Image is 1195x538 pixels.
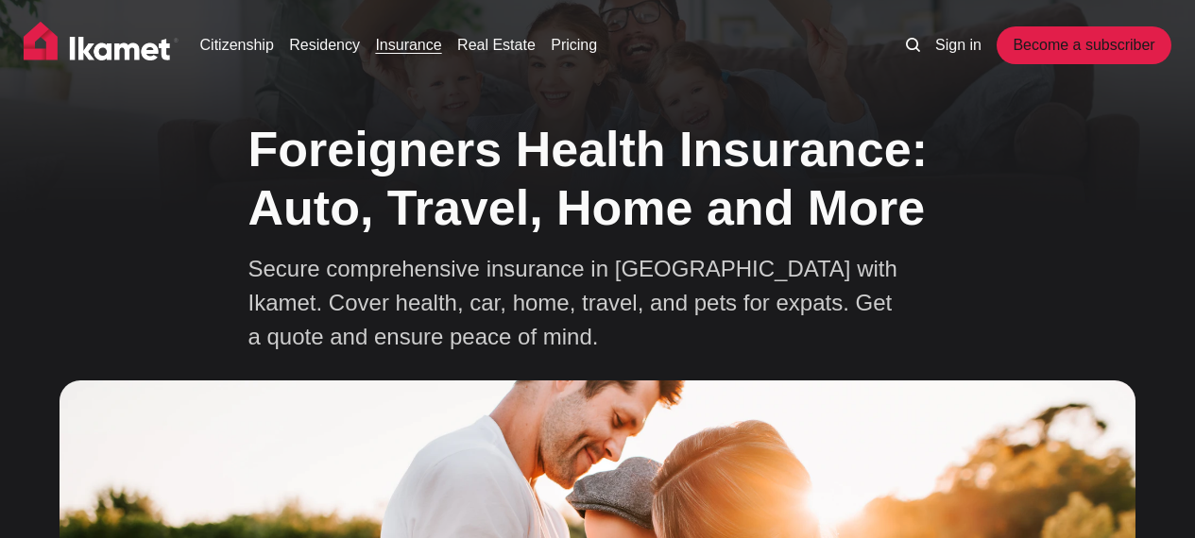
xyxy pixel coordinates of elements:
a: Insurance [375,34,441,57]
h1: Foreigners Health Insurance: Auto, Travel, Home and More [248,120,947,238]
a: Pricing [551,34,597,57]
p: Secure comprehensive insurance in [GEOGRAPHIC_DATA] with Ikamet. Cover health, car, home, travel,... [248,252,910,354]
img: Ikamet home [24,22,179,69]
a: Residency [289,34,360,57]
a: Real Estate [457,34,536,57]
a: Become a subscriber [997,26,1170,64]
a: Citizenship [200,34,274,57]
a: Sign in [935,34,982,57]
